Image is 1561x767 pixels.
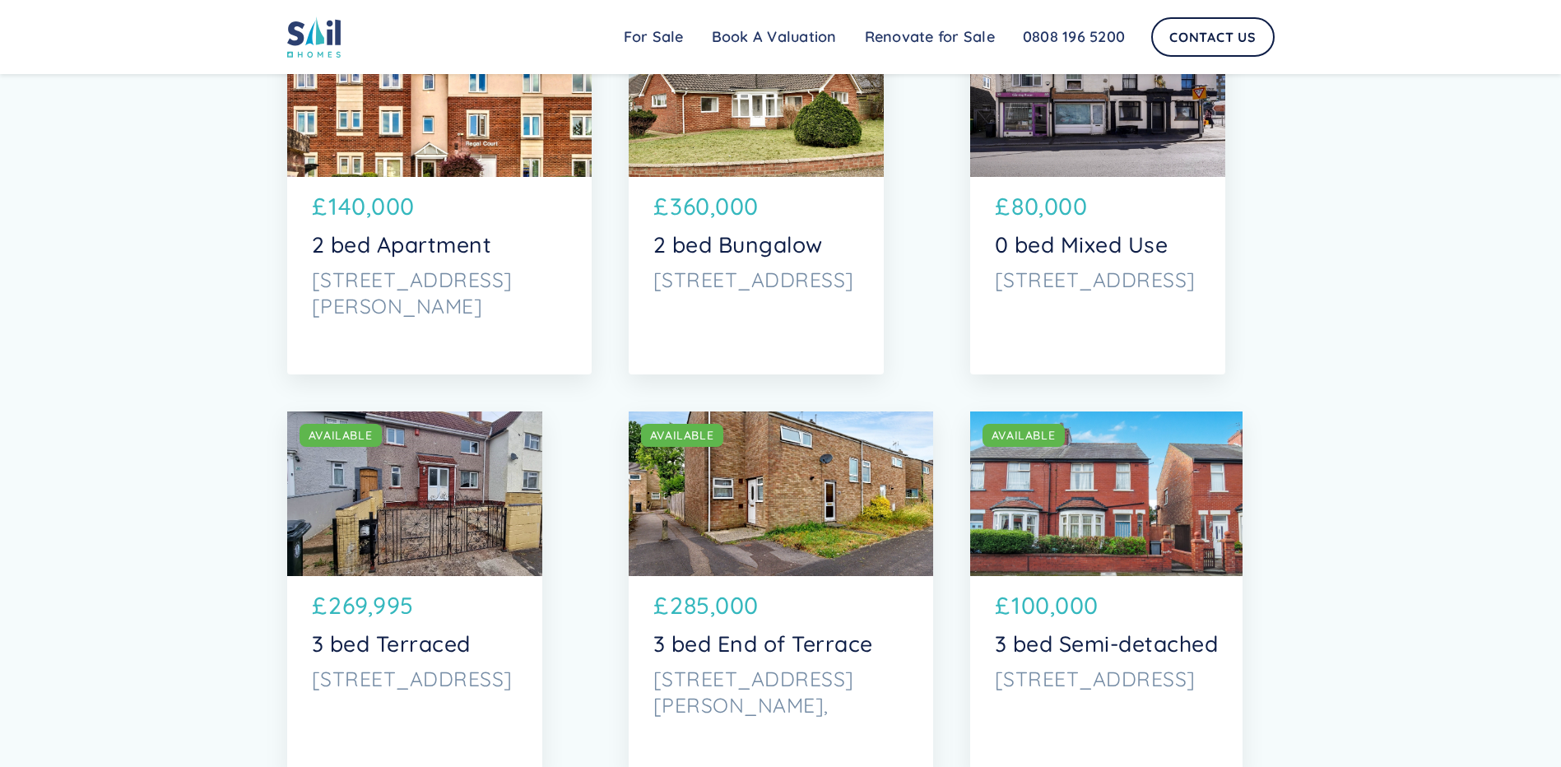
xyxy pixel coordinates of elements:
[312,189,328,225] p: £
[995,232,1201,258] p: 0 bed Mixed Use
[1151,17,1275,57] a: Contact Us
[653,631,908,658] p: 3 bed End of Terrace
[995,267,1201,293] p: [STREET_ADDRESS]
[650,427,714,444] div: AVAILABLE
[995,666,1219,692] p: [STREET_ADDRESS]
[312,631,518,658] p: 3 bed Terraced
[1011,189,1087,225] p: 80,000
[851,21,1009,53] a: Renovate for Sale
[312,232,567,258] p: 2 bed Apartment
[992,427,1056,444] div: AVAILABLE
[653,232,859,258] p: 2 bed Bungalow
[287,12,592,374] a: AVAILABLE£140,0002 bed Apartment[STREET_ADDRESS][PERSON_NAME]
[610,21,698,53] a: For Sale
[653,189,669,225] p: £
[970,12,1225,374] a: AVAILABLE£80,0000 bed Mixed Use[STREET_ADDRESS]
[653,588,669,624] p: £
[653,666,908,718] p: [STREET_ADDRESS][PERSON_NAME],
[309,427,373,444] div: AVAILABLE
[995,631,1219,658] p: 3 bed Semi-detached
[328,189,415,225] p: 140,000
[312,588,328,624] p: £
[670,189,759,225] p: 360,000
[328,588,414,624] p: 269,995
[995,588,1010,624] p: £
[1011,588,1099,624] p: 100,000
[287,16,341,58] img: sail home logo colored
[995,189,1010,225] p: £
[312,267,567,319] p: [STREET_ADDRESS][PERSON_NAME]
[698,21,851,53] a: Book A Valuation
[653,267,859,293] p: [STREET_ADDRESS]
[1009,21,1139,53] a: 0808 196 5200
[670,588,759,624] p: 285,000
[629,12,884,374] a: AVAILABLE£360,0002 bed Bungalow[STREET_ADDRESS]
[312,666,518,692] p: [STREET_ADDRESS]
